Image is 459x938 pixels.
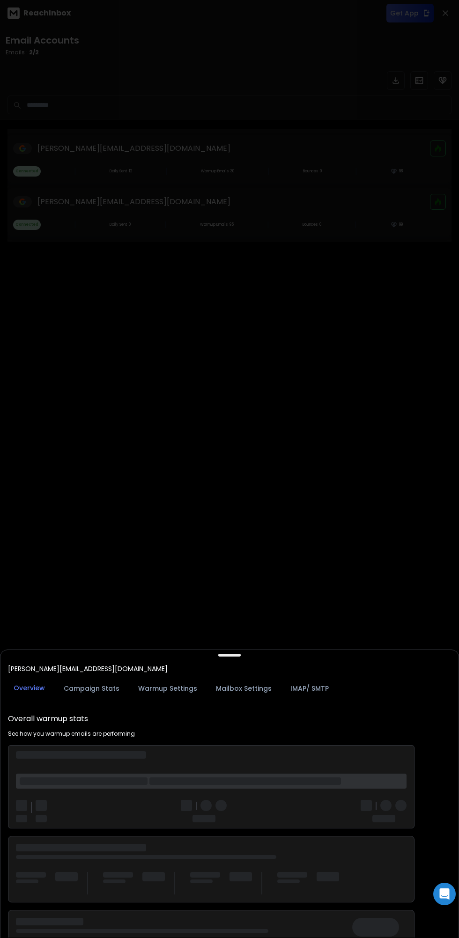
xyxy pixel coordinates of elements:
[58,678,125,699] button: Campaign Stats
[8,730,135,738] p: See how you warmup emails are performing
[8,664,168,673] p: [PERSON_NAME][EMAIL_ADDRESS][DOMAIN_NAME]
[433,883,456,905] div: Open Intercom Messenger
[210,678,277,699] button: Mailbox Settings
[133,678,203,699] button: Warmup Settings
[8,678,51,699] button: Overview
[285,678,334,699] button: IMAP/ SMTP
[8,713,88,724] h1: Overall warmup stats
